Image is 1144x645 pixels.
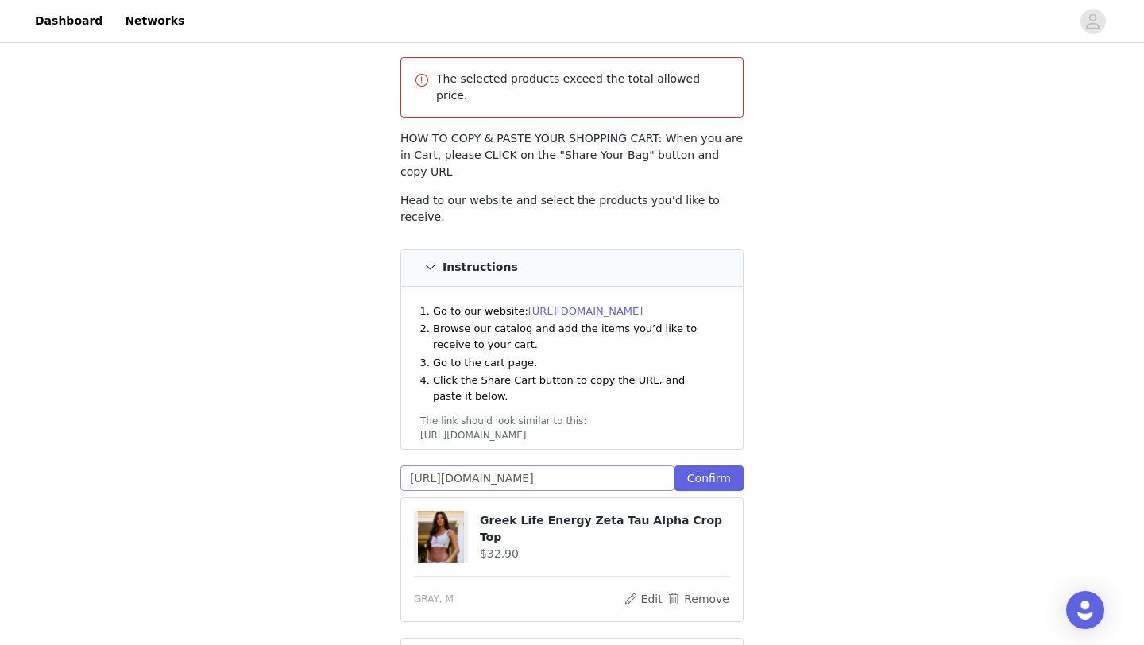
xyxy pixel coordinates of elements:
h4: Instructions [443,261,518,274]
li: Go to our website: [433,303,716,319]
div: avatar [1085,9,1100,34]
div: Open Intercom Messenger [1066,591,1104,629]
span: GRAY, M [414,592,454,606]
h4: $32.90 [480,546,730,562]
div: The link should look similar to this: [420,414,724,428]
li: Browse our catalog and add the items you’d like to receive to your cart. [433,321,716,352]
p: The selected products exceed the total allowed price. [436,71,730,104]
p: HOW TO COPY & PASTE YOUR SHOPPING CART: When you are in Cart, please CLICK on the "Share Your Bag... [400,130,744,180]
img: Greek Life Energy Zeta Tau Alpha Crop Top [418,511,464,563]
button: Edit [623,589,663,608]
li: Click the Share Cart button to copy the URL, and paste it below. [433,373,716,404]
input: Checkout URL [400,465,674,491]
button: Remove [667,589,730,608]
p: Head to our website and select the products you’d like to receive. [400,192,744,226]
a: [URL][DOMAIN_NAME] [528,305,643,317]
div: [URL][DOMAIN_NAME] [420,428,724,442]
li: Go to the cart page. [433,355,716,371]
button: Confirm [674,465,744,491]
a: Networks [115,3,194,39]
a: Dashboard [25,3,112,39]
h4: Greek Life Energy Zeta Tau Alpha Crop Top [480,512,730,546]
